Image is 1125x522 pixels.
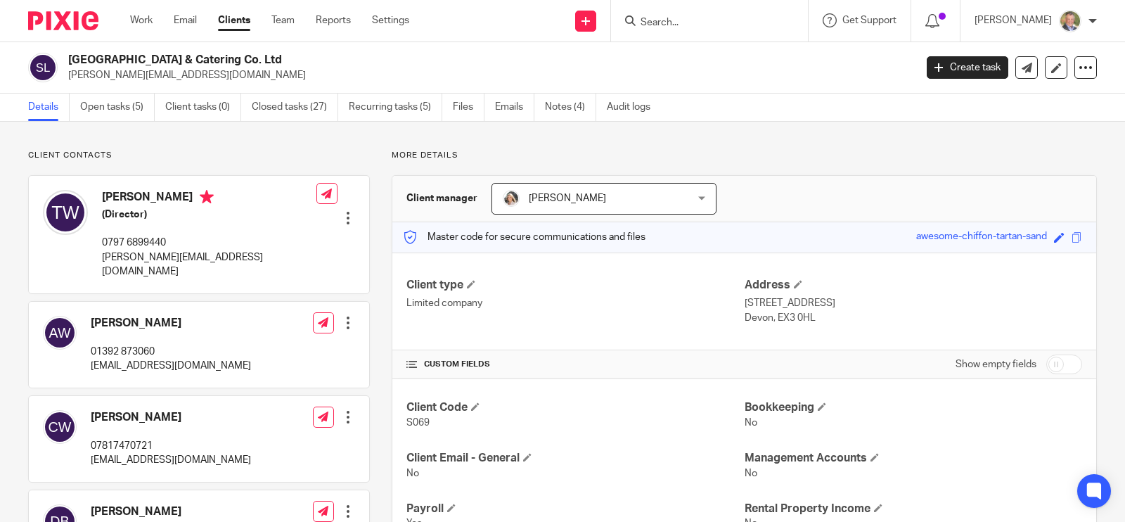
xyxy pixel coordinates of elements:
[392,150,1097,161] p: More details
[218,13,250,27] a: Clients
[916,229,1047,246] div: awesome-chiffon-tartan-sand
[842,15,896,25] span: Get Support
[745,311,1082,325] p: Devon, EX3 0HL
[28,11,98,30] img: Pixie
[200,190,214,204] i: Primary
[406,469,419,478] span: No
[68,53,738,68] h2: [GEOGRAPHIC_DATA] & Catering Co. Ltd
[28,53,58,82] img: svg%3E
[406,418,430,428] span: S069
[607,94,661,121] a: Audit logs
[406,400,744,415] h4: Client Code
[495,94,534,121] a: Emails
[91,504,251,519] h4: [PERSON_NAME]
[91,410,251,425] h4: [PERSON_NAME]
[271,13,295,27] a: Team
[529,193,606,203] span: [PERSON_NAME]
[102,236,316,250] p: 0797 6899440
[316,13,351,27] a: Reports
[406,359,744,370] h4: CUSTOM FIELDS
[91,439,251,453] p: 07817470721
[372,13,409,27] a: Settings
[91,345,251,359] p: 01392 873060
[252,94,338,121] a: Closed tasks (27)
[406,502,744,516] h4: Payroll
[102,208,316,222] h5: (Director)
[68,68,906,82] p: [PERSON_NAME][EMAIL_ADDRESS][DOMAIN_NAME]
[745,278,1082,293] h4: Address
[91,359,251,373] p: [EMAIL_ADDRESS][DOMAIN_NAME]
[453,94,484,121] a: Files
[91,453,251,467] p: [EMAIL_ADDRESS][DOMAIN_NAME]
[406,191,477,205] h3: Client manager
[745,400,1082,415] h4: Bookkeeping
[639,17,766,30] input: Search
[403,230,645,244] p: Master code for secure communications and files
[174,13,197,27] a: Email
[975,13,1052,27] p: [PERSON_NAME]
[130,13,153,27] a: Work
[545,94,596,121] a: Notes (4)
[927,56,1008,79] a: Create task
[102,250,316,279] p: [PERSON_NAME][EMAIL_ADDRESS][DOMAIN_NAME]
[91,316,251,331] h4: [PERSON_NAME]
[406,296,744,310] p: Limited company
[1059,10,1081,32] img: High%20Res%20Andrew%20Price%20Accountants_Poppy%20Jakes%20photography-1109.jpg
[28,150,370,161] p: Client contacts
[745,418,757,428] span: No
[43,190,88,235] img: svg%3E
[102,190,316,208] h4: [PERSON_NAME]
[956,357,1036,371] label: Show empty fields
[745,451,1082,466] h4: Management Accounts
[80,94,155,121] a: Open tasks (5)
[745,469,757,478] span: No
[43,316,77,350] img: svg%3E
[503,190,520,207] img: High%20Res%20Andrew%20Price%20Accountants_Poppy%20Jakes%20photography-1187-3.jpg
[165,94,241,121] a: Client tasks (0)
[406,278,744,293] h4: Client type
[43,410,77,444] img: svg%3E
[349,94,442,121] a: Recurring tasks (5)
[745,296,1082,310] p: [STREET_ADDRESS]
[406,451,744,466] h4: Client Email - General
[28,94,70,121] a: Details
[745,502,1082,516] h4: Rental Property Income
